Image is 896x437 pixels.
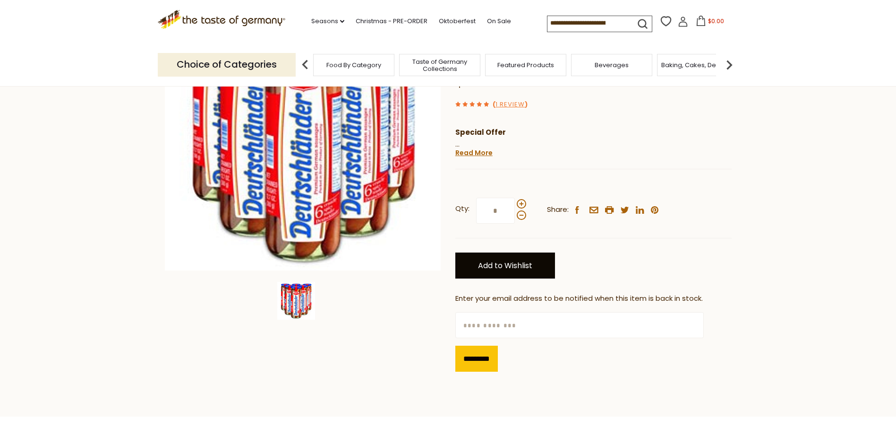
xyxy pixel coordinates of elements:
a: Read More [455,148,493,157]
a: Baking, Cakes, Desserts [661,61,734,69]
input: Qty: [476,198,515,224]
button: $0.00 [690,16,730,30]
p: Here is a great opportunity to sample the only truly authentic German sausage available in [GEOGR... [455,127,732,150]
a: Add to Wishlist [455,253,555,279]
a: Beverages [595,61,629,69]
a: Oktoberfest [439,16,476,26]
strong: Special Offer [455,127,506,137]
a: 1 Review [495,100,525,110]
span: $0.00 [708,17,724,25]
a: Taste of Germany Collections [402,58,478,72]
img: Meica Deutschlaender Sausages, 6 bottles [277,282,315,320]
a: Featured Products [497,61,554,69]
div: Enter your email address to be notified when this item is back in stock. [455,293,732,305]
span: Share: [547,204,569,216]
a: On Sale [487,16,511,26]
a: Food By Category [326,61,381,69]
a: Seasons [311,16,344,26]
p: Choice of Categories [158,53,296,76]
img: previous arrow [296,55,315,74]
strong: Qty: [455,203,469,215]
img: next arrow [720,55,739,74]
span: ( ) [493,100,528,109]
a: Christmas - PRE-ORDER [356,16,427,26]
